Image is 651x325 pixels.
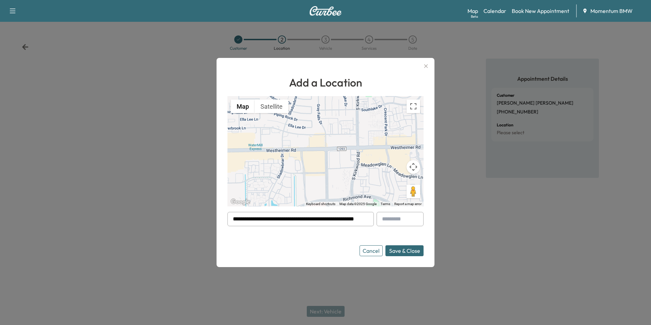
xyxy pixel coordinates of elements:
[407,160,420,174] button: Map camera controls
[231,99,255,113] button: Show street map
[381,202,390,206] a: Terms (opens in new tab)
[590,7,633,15] span: Momentum BMW
[407,99,420,113] button: Toggle fullscreen view
[360,245,383,256] button: Cancel
[467,7,478,15] a: MapBeta
[385,245,424,256] button: Save & Close
[255,99,288,113] button: Show satellite imagery
[394,202,422,206] a: Report a map error
[306,202,335,206] button: Keyboard shortcuts
[309,6,342,16] img: Curbee Logo
[227,74,424,91] h1: Add a Location
[471,14,478,19] div: Beta
[339,202,377,206] span: Map data ©2025 Google
[512,7,569,15] a: Book New Appointment
[229,198,252,206] img: Google
[407,185,420,198] button: Drag Pegman onto the map to open Street View
[483,7,506,15] a: Calendar
[229,198,252,206] a: Open this area in Google Maps (opens a new window)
